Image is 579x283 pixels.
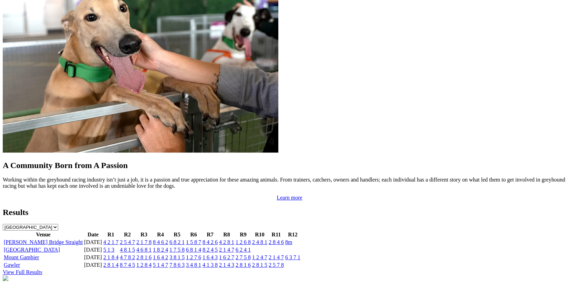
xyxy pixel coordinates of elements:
a: 6 3 7 1 [285,254,300,260]
a: 2 1 4 3 [219,262,234,268]
a: 1 2 7 6 [186,254,201,260]
th: R4 [153,231,168,238]
a: 2 8 1 4 [103,262,118,268]
a: 1 2 6 8 [236,239,251,245]
a: 7 8 6 3 [169,262,185,268]
th: R10 [252,231,268,238]
a: 8m [285,239,292,245]
a: [PERSON_NAME] Bridge Straight [4,239,83,245]
a: 2 1 7 8 [136,239,152,245]
a: View Full Results [3,269,42,275]
a: 1 5 8 7 [186,239,201,245]
a: 1 6 2 7 [219,254,234,260]
a: 2 8 4 6 [269,239,284,245]
th: R11 [268,231,284,238]
a: 1 6 4 3 [203,254,218,260]
a: 8 4 2 6 [203,239,218,245]
h2: A Community Born from A Passion [3,161,576,170]
a: 4 1 3 8 [203,262,218,268]
img: chasers_homepage.jpg [3,275,8,281]
a: 2 5 4 7 [120,239,135,245]
a: 5 1 3 [103,247,114,253]
a: 1 7 5 8 [169,247,185,253]
h2: Results [3,208,576,217]
a: 5 1 4 7 [153,262,168,268]
a: 4 2 8 1 [219,239,234,245]
td: [DATE] [84,246,102,253]
a: 2 1 4 7 [219,247,234,253]
th: R8 [219,231,235,238]
a: Gawler [4,262,20,268]
a: 2 7 5 8 [236,254,251,260]
th: Date [84,231,102,238]
td: [DATE] [84,239,102,246]
th: Venue [3,231,83,238]
th: R2 [120,231,135,238]
th: R1 [103,231,119,238]
th: R12 [285,231,301,238]
a: Learn more [277,195,302,201]
th: R7 [202,231,218,238]
a: 4 7 8 2 [120,254,135,260]
a: [GEOGRAPHIC_DATA] [4,247,60,253]
a: 6 8 1 4 [186,247,201,253]
a: 1 8 2 4 [153,247,168,253]
td: [DATE] [84,254,102,261]
a: 2 1 8 4 [103,254,118,260]
a: Mount Gambier [4,254,39,260]
a: 2 4 8 1 [252,239,267,245]
a: 3 4 8 1 [186,262,201,268]
th: R5 [169,231,185,238]
th: R9 [235,231,251,238]
a: 1 2 8 4 [136,262,152,268]
a: 2 5 7 8 [269,262,284,268]
a: 6 2 4 1 [236,247,251,253]
a: 2 1 4 7 [269,254,284,260]
a: 2 8 1 6 [236,262,251,268]
a: 4 6 8 1 [136,247,152,253]
a: 2 8 1 6 [136,254,152,260]
p: Working within the greyhound racing industry isn’t just a job, it is a passion and true appreciat... [3,177,576,189]
a: 2 8 1 5 [252,262,267,268]
th: R3 [136,231,152,238]
a: 4 2 1 7 [103,239,118,245]
a: 1 2 4 7 [252,254,267,260]
a: 8 4 6 2 [153,239,168,245]
a: 3 8 1 5 [169,254,185,260]
th: R6 [186,231,201,238]
td: [DATE] [84,262,102,269]
a: 8 7 4 5 [120,262,135,268]
a: 4 8 1 5 [120,247,135,253]
a: 6 8 2 1 [169,239,185,245]
a: 1 6 4 2 [153,254,168,260]
a: 8 2 4 5 [203,247,218,253]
